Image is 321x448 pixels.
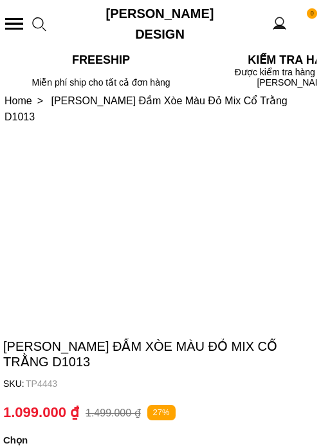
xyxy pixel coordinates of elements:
p: 27% [147,405,176,421]
p: 1.499.000 ₫ [86,407,141,419]
p: Freeship [5,53,197,67]
p: 1.099.000 ₫ [3,404,79,421]
p: TP4443 [26,378,302,389]
a: [PERSON_NAME] Design [102,3,218,44]
p: [PERSON_NAME] Đầm Xòe Màu Đỏ Mix Cổ Trằng D1013 [3,339,318,369]
a: Link to Claire Dress_ Đầm Xòe Màu Đỏ Mix Cổ Trằng D1013 [5,95,288,122]
h6: SKU: [3,378,26,389]
span: > [32,95,48,106]
div: Miễn phí ship cho tất cả đơn hàng [5,77,197,88]
a: Link to Home [5,95,51,106]
span: 0 [307,8,317,19]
